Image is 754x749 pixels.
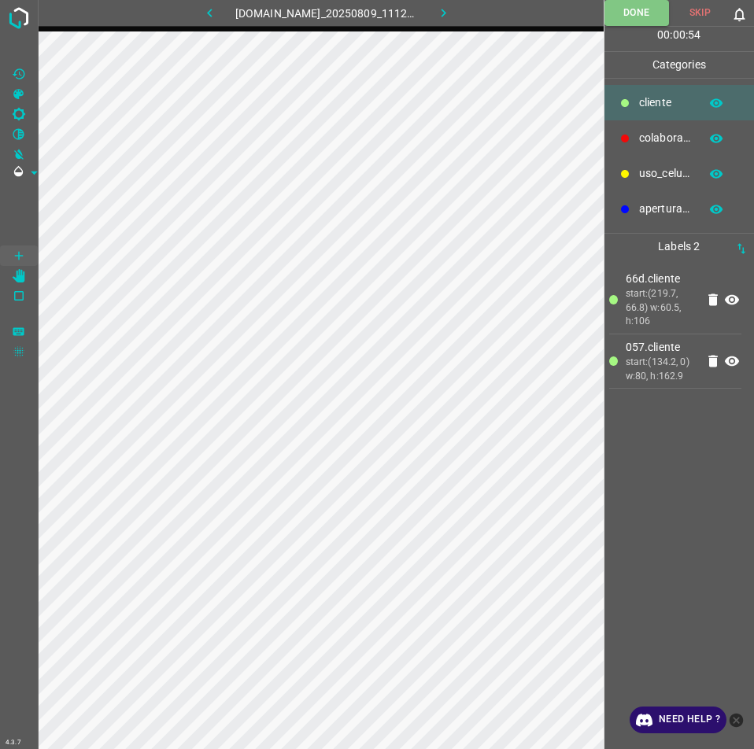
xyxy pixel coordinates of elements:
p: 057.​​cliente [626,339,696,356]
p: 66d.​​cliente [626,271,696,287]
p: 54 [688,27,700,43]
div: 4.3.7 [2,736,25,749]
p: uso_celular [639,165,691,182]
p: Labels 2 [609,234,750,260]
a: Need Help ? [630,707,726,733]
p: 00 [673,27,686,43]
div: : : [657,27,700,51]
button: close-help [726,707,746,733]
p: colaborador [639,130,691,146]
div: start:(219.7, 66.8) w:60.5, h:106 [626,287,696,329]
p: ​​cliente [639,94,691,111]
img: logo [5,4,33,32]
div: start:(134.2, 0) w:80, h:162.9 [626,356,696,383]
p: apertura_caja [639,201,691,217]
p: 00 [657,27,670,43]
h6: [DOMAIN_NAME]_20250809_111203_000003450.jpg [235,4,419,26]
